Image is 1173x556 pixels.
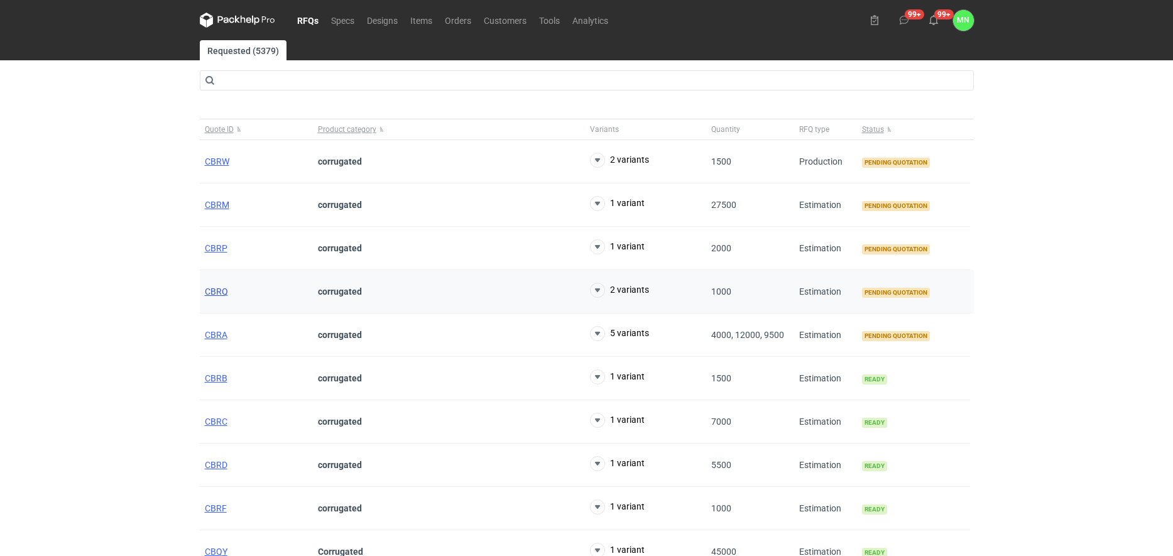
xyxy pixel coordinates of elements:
strong: corrugated [318,460,362,470]
span: Pending quotation [862,201,930,211]
a: Customers [477,13,533,28]
svg: Packhelp Pro [200,13,275,28]
div: Production [794,140,857,183]
strong: corrugated [318,417,362,427]
span: Pending quotation [862,158,930,168]
span: Ready [862,504,887,515]
a: CBRF [205,503,227,513]
span: RFQ type [799,124,829,134]
strong: corrugated [318,330,362,340]
a: Requested (5379) [200,40,286,60]
button: Quote ID [200,119,313,139]
span: Pending quotation [862,331,930,341]
span: 7000 [711,417,731,427]
button: MN [953,10,974,31]
div: Małgorzata Nowotna [953,10,974,31]
span: 1000 [711,503,731,513]
a: RFQs [291,13,325,28]
a: CBRM [205,200,229,210]
strong: corrugated [318,286,362,297]
span: Variants [590,124,619,134]
span: 27500 [711,200,736,210]
span: Quote ID [205,124,234,134]
a: CBRQ [205,286,228,297]
button: 2 variants [590,283,649,298]
span: 1500 [711,156,731,166]
div: Estimation [794,487,857,530]
strong: corrugated [318,200,362,210]
a: CBRP [205,243,227,253]
a: Orders [439,13,477,28]
button: Product category [313,119,585,139]
div: Estimation [794,270,857,313]
button: 1 variant [590,413,645,428]
a: CBRB [205,373,227,383]
span: Ready [862,461,887,471]
div: Estimation [794,400,857,444]
span: Product category [318,124,376,134]
button: 99+ [924,10,944,30]
div: Estimation [794,227,857,270]
strong: corrugated [318,156,362,166]
a: CBRA [205,330,227,340]
span: 4000, 12000, 9500 [711,330,784,340]
a: Tools [533,13,566,28]
button: 1 variant [590,369,645,384]
span: 1000 [711,286,731,297]
a: Specs [325,13,361,28]
div: Estimation [794,183,857,227]
div: Estimation [794,357,857,400]
span: 2000 [711,243,731,253]
a: CBRC [205,417,227,427]
a: Items [404,13,439,28]
a: CBRW [205,156,229,166]
div: Estimation [794,444,857,487]
span: Ready [862,418,887,428]
button: 1 variant [590,196,645,211]
strong: corrugated [318,243,362,253]
button: 1 variant [590,499,645,515]
a: Designs [361,13,404,28]
button: 99+ [894,10,914,30]
button: Status [857,119,970,139]
span: Quantity [711,124,740,134]
span: Ready [862,374,887,384]
button: 1 variant [590,456,645,471]
button: 5 variants [590,326,649,341]
button: 1 variant [590,239,645,254]
strong: corrugated [318,503,362,513]
button: 2 variants [590,153,649,168]
a: Analytics [566,13,614,28]
span: Pending quotation [862,244,930,254]
span: 5500 [711,460,731,470]
span: Pending quotation [862,288,930,298]
span: Status [862,124,884,134]
strong: corrugated [318,373,362,383]
span: 1500 [711,373,731,383]
div: Estimation [794,313,857,357]
a: CBRD [205,460,227,470]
